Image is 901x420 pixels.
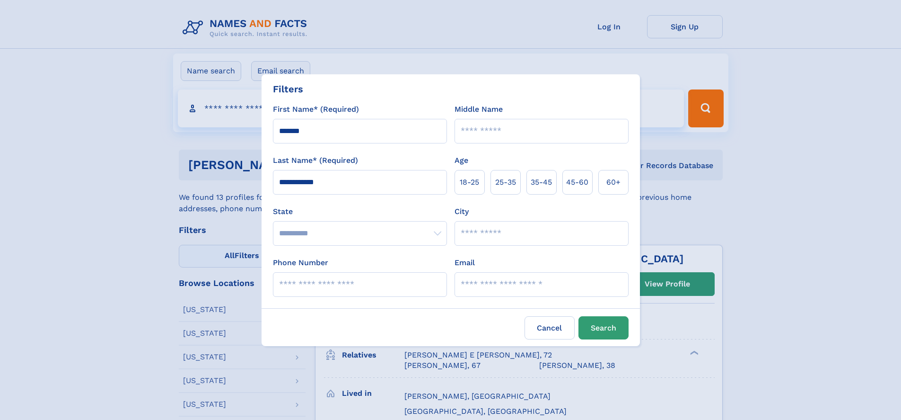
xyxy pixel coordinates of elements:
span: 35‑45 [531,177,552,188]
span: 18‑25 [460,177,479,188]
button: Search [578,316,629,340]
span: 25‑35 [495,177,516,188]
label: Last Name* (Required) [273,155,358,166]
label: Email [455,257,475,268]
label: Middle Name [455,104,503,115]
label: Cancel [525,316,575,340]
label: City [455,206,469,217]
label: State [273,206,447,217]
label: First Name* (Required) [273,104,359,115]
div: Filters [273,82,303,96]
span: 45‑60 [566,177,588,188]
span: 60+ [606,177,621,188]
label: Age [455,155,468,166]
label: Phone Number [273,257,328,268]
